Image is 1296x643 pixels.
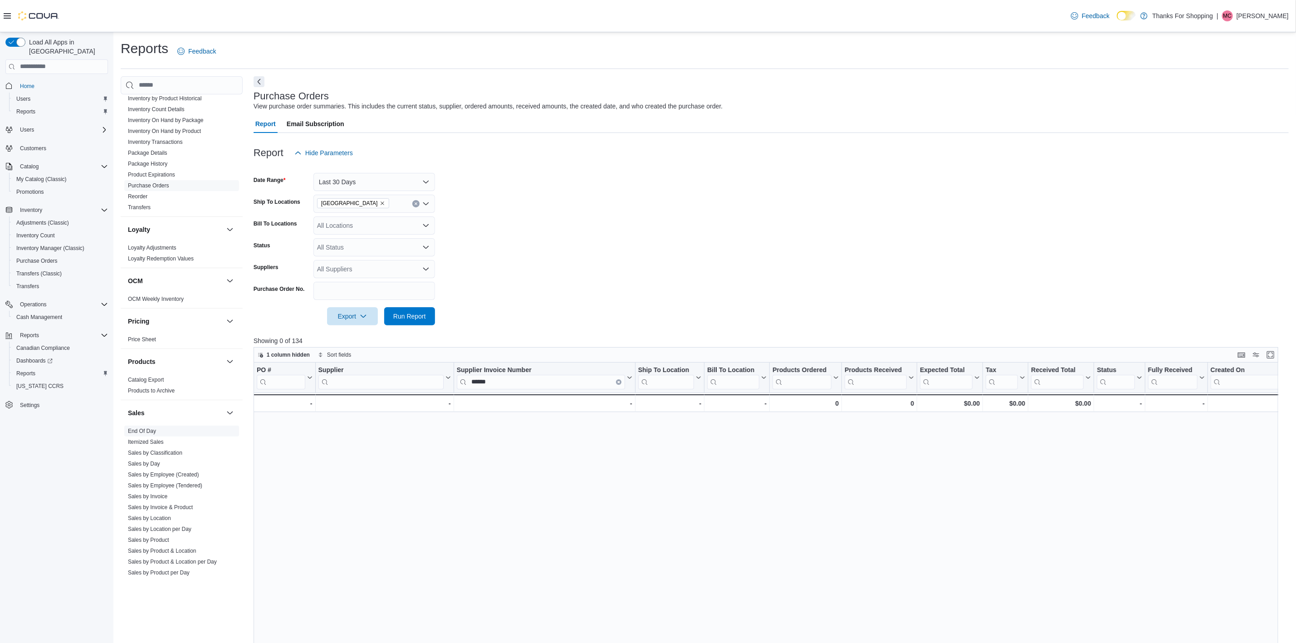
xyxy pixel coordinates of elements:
[9,173,112,186] button: My Catalog (Classic)
[121,82,243,216] div: Inventory
[422,244,430,251] button: Open list of options
[128,461,160,467] a: Sales by Day
[422,265,430,273] button: Open list of options
[128,244,176,251] span: Loyalty Adjustments
[9,367,112,380] button: Reports
[128,471,199,478] a: Sales by Employee (Created)
[16,161,108,172] span: Catalog
[128,536,169,544] span: Sales by Product
[254,198,300,206] label: Ship To Locations
[1148,366,1198,389] div: Fully Received
[16,257,58,265] span: Purchase Orders
[128,106,185,113] span: Inventory Count Details
[920,366,973,389] div: Expected Total
[305,148,353,157] span: Hide Parameters
[1148,366,1198,374] div: Fully Received
[16,400,43,411] a: Settings
[13,187,108,197] span: Promotions
[20,402,39,409] span: Settings
[13,174,70,185] a: My Catalog (Classic)
[16,399,108,410] span: Settings
[121,39,168,58] h1: Reports
[254,264,279,271] label: Suppliers
[638,366,702,389] button: Ship To Location
[254,242,270,249] label: Status
[5,76,108,435] nav: Complex example
[13,268,65,279] a: Transfers (Classic)
[9,255,112,267] button: Purchase Orders
[16,357,53,364] span: Dashboards
[121,426,243,582] div: Sales
[2,160,112,173] button: Catalog
[128,525,191,533] span: Sales by Location per Day
[20,83,34,90] span: Home
[13,381,67,392] a: [US_STATE] CCRS
[254,147,284,158] h3: Report
[9,105,112,118] button: Reports
[845,366,907,374] div: Products Received
[1097,366,1135,374] div: Status
[773,366,831,374] div: Products Ordered
[128,558,217,565] span: Sales by Product & Location per Day
[16,232,55,239] span: Inventory Count
[16,299,108,310] span: Operations
[121,242,243,268] div: Loyalty
[128,504,193,511] span: Sales by Invoice & Product
[327,351,351,358] span: Sort fields
[318,366,443,374] div: Supplier
[384,307,435,325] button: Run Report
[20,301,47,308] span: Operations
[128,160,167,167] span: Package History
[16,330,43,341] button: Reports
[986,366,1018,374] div: Tax
[128,439,164,445] a: Itemized Sales
[128,559,217,565] a: Sales by Product & Location per Day
[1097,366,1142,389] button: Status
[707,366,767,389] button: Bill To Location
[254,177,286,184] label: Date Range
[13,343,108,353] span: Canadian Compliance
[16,330,108,341] span: Reports
[16,245,84,252] span: Inventory Manager (Classic)
[16,176,67,183] span: My Catalog (Classic)
[128,357,223,366] button: Products
[128,482,202,489] a: Sales by Employee (Tendered)
[128,225,150,234] h3: Loyalty
[9,267,112,280] button: Transfers (Classic)
[267,351,310,358] span: 1 column hidden
[845,398,914,409] div: 0
[16,383,64,390] span: [US_STATE] CCRS
[13,106,108,117] span: Reports
[1031,398,1091,409] div: $0.00
[1031,366,1091,389] button: Received Total
[128,295,184,303] span: OCM Weekly Inventory
[16,188,44,196] span: Promotions
[16,299,50,310] button: Operations
[773,366,831,389] div: Products Ordered
[457,366,625,374] div: Supplier Invoice Number
[2,298,112,311] button: Operations
[128,128,201,134] a: Inventory On Hand by Product
[13,93,108,104] span: Users
[13,230,59,241] a: Inventory Count
[16,270,62,277] span: Transfers (Classic)
[2,79,112,93] button: Home
[128,376,164,383] span: Catalog Export
[1097,398,1142,409] div: -
[13,381,108,392] span: Washington CCRS
[13,368,39,379] a: Reports
[128,526,191,532] a: Sales by Location per Day
[128,95,202,102] a: Inventory by Product Historical
[16,205,108,216] span: Inventory
[225,356,235,367] button: Products
[128,276,223,285] button: OCM
[257,366,305,389] div: PO # URL
[128,493,167,500] a: Sales by Invoice
[1117,20,1117,21] span: Dark Mode
[457,366,625,389] div: Supplier Invoice Number
[128,149,167,157] span: Package Details
[128,336,156,343] a: Price Sheet
[313,173,435,191] button: Last 30 Days
[422,222,430,229] button: Open list of options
